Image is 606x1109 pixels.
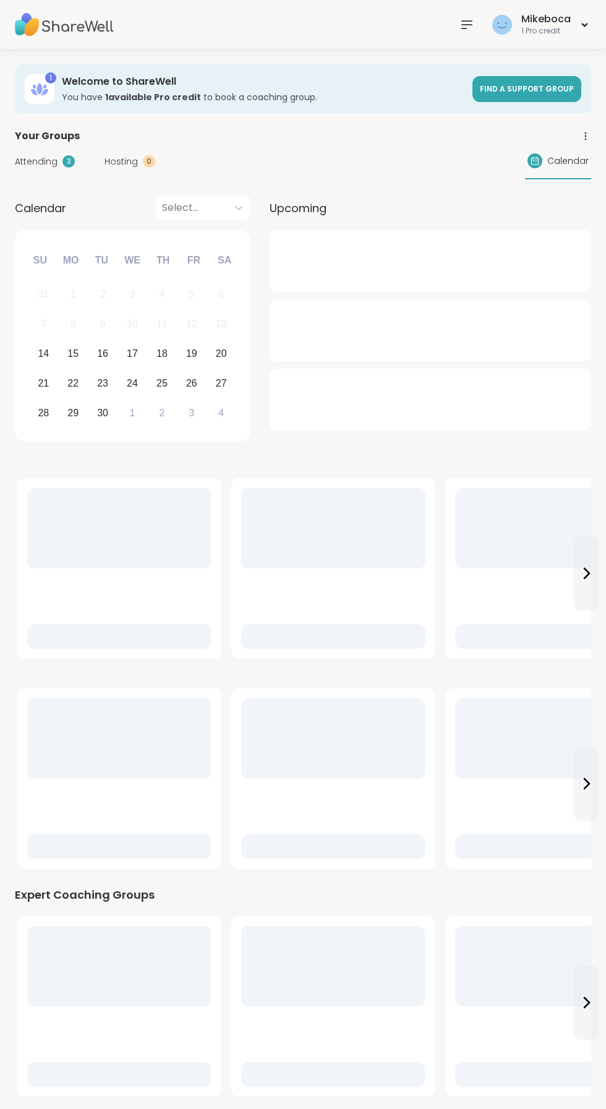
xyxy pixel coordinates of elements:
[270,200,326,216] span: Upcoming
[149,341,176,367] div: Choose Thursday, September 18th, 2025
[62,75,465,88] h3: Welcome to ShareWell
[38,286,49,302] div: 31
[62,155,75,168] div: 3
[100,315,106,332] div: 9
[150,247,177,274] div: Th
[208,311,234,338] div: Not available Saturday, September 13th, 2025
[28,280,236,427] div: month 2025-09
[189,405,194,421] div: 3
[45,72,56,83] div: 1
[143,155,155,168] div: 0
[521,12,571,26] div: Mikeboca
[178,281,205,308] div: Not available Friday, September 5th, 2025
[67,345,79,362] div: 15
[60,370,87,396] div: Choose Monday, September 22nd, 2025
[149,400,176,426] div: Choose Thursday, October 2nd, 2025
[30,311,57,338] div: Not available Sunday, September 7th, 2025
[472,76,581,102] a: Find a support group
[119,400,146,426] div: Choose Wednesday, October 1st, 2025
[130,405,135,421] div: 1
[216,375,227,392] div: 27
[208,341,234,367] div: Choose Saturday, September 20th, 2025
[156,315,168,332] div: 11
[60,311,87,338] div: Not available Monday, September 8th, 2025
[88,247,115,274] div: Tu
[30,341,57,367] div: Choose Sunday, September 14th, 2025
[105,91,201,103] b: 1 available Pro credit
[130,286,135,302] div: 3
[30,370,57,396] div: Choose Sunday, September 21st, 2025
[186,315,197,332] div: 12
[480,83,574,94] span: Find a support group
[97,405,108,421] div: 30
[38,405,49,421] div: 28
[90,400,116,426] div: Choose Tuesday, September 30th, 2025
[97,345,108,362] div: 16
[67,405,79,421] div: 29
[218,405,224,421] div: 4
[15,886,591,904] div: Expert Coaching Groups
[105,155,138,168] span: Hosting
[186,375,197,392] div: 26
[60,341,87,367] div: Choose Monday, September 15th, 2025
[15,200,66,216] span: Calendar
[38,375,49,392] div: 21
[15,155,58,168] span: Attending
[178,370,205,396] div: Choose Friday, September 26th, 2025
[189,286,194,302] div: 5
[178,311,205,338] div: Not available Friday, September 12th, 2025
[70,315,76,332] div: 8
[67,375,79,392] div: 22
[60,281,87,308] div: Not available Monday, September 1st, 2025
[119,311,146,338] div: Not available Wednesday, September 10th, 2025
[218,286,224,302] div: 6
[90,341,116,367] div: Choose Tuesday, September 16th, 2025
[62,91,465,103] h3: You have to book a coaching group.
[70,286,76,302] div: 1
[211,247,238,274] div: Sa
[208,281,234,308] div: Not available Saturday, September 6th, 2025
[149,370,176,396] div: Choose Thursday, September 25th, 2025
[156,375,168,392] div: 25
[90,370,116,396] div: Choose Tuesday, September 23rd, 2025
[90,281,116,308] div: Not available Tuesday, September 2nd, 2025
[208,370,234,396] div: Choose Saturday, September 27th, 2025
[30,400,57,426] div: Choose Sunday, September 28th, 2025
[119,370,146,396] div: Choose Wednesday, September 24th, 2025
[180,247,207,274] div: Fr
[90,311,116,338] div: Not available Tuesday, September 9th, 2025
[159,405,164,421] div: 2
[149,281,176,308] div: Not available Thursday, September 4th, 2025
[159,286,164,302] div: 4
[127,345,138,362] div: 17
[60,400,87,426] div: Choose Monday, September 29th, 2025
[127,315,138,332] div: 10
[119,341,146,367] div: Choose Wednesday, September 17th, 2025
[41,315,46,332] div: 7
[27,247,54,274] div: Su
[149,311,176,338] div: Not available Thursday, September 11th, 2025
[178,341,205,367] div: Choose Friday, September 19th, 2025
[30,281,57,308] div: Not available Sunday, August 31st, 2025
[127,375,138,392] div: 24
[186,345,197,362] div: 19
[97,375,108,392] div: 23
[156,345,168,362] div: 18
[100,286,106,302] div: 2
[119,247,146,274] div: We
[216,345,227,362] div: 20
[208,400,234,426] div: Choose Saturday, October 4th, 2025
[15,3,114,46] img: ShareWell Nav Logo
[178,400,205,426] div: Choose Friday, October 3rd, 2025
[38,345,49,362] div: 14
[57,247,84,274] div: Mo
[216,315,227,332] div: 13
[547,155,589,168] span: Calendar
[119,281,146,308] div: Not available Wednesday, September 3rd, 2025
[492,15,512,35] img: Mikeboca
[15,129,80,143] span: Your Groups
[521,26,571,36] div: 1 Pro credit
